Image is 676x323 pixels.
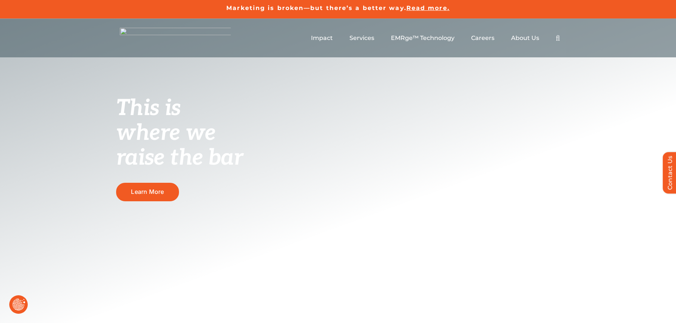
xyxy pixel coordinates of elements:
[226,4,406,11] a: Marketing is broken—but there’s a better way.
[116,120,243,171] span: where we raise the bar
[556,34,560,42] a: Search
[406,4,450,11] a: Read more.
[131,188,164,195] span: Learn More
[511,34,539,42] a: About Us
[116,183,179,201] a: Learn More
[311,34,333,42] a: Impact
[9,295,28,314] button: Revoke Icon
[311,26,560,50] nav: Menu
[349,34,374,42] a: Services
[471,34,494,42] a: Careers
[391,34,454,42] a: EMRge™ Technology
[116,95,180,122] span: This is
[120,27,231,34] a: OG_Full_horizontal_WHT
